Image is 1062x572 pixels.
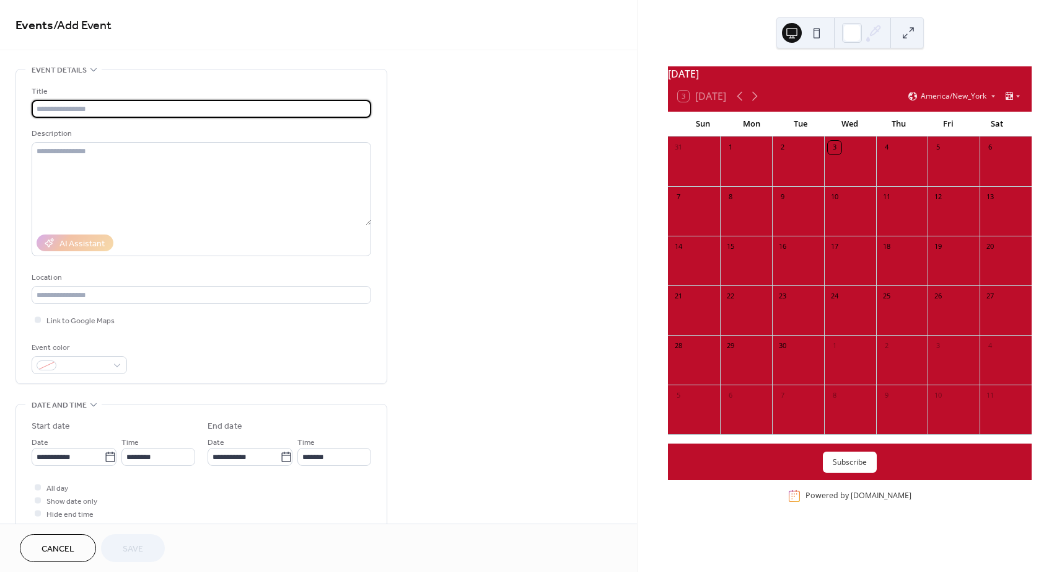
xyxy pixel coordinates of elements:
[931,389,945,403] div: 10
[828,339,841,353] div: 1
[32,127,369,140] div: Description
[32,420,70,433] div: Start date
[208,436,224,449] span: Date
[724,141,737,154] div: 1
[32,341,125,354] div: Event color
[668,66,1032,81] div: [DATE]
[880,339,893,353] div: 2
[823,452,877,473] button: Subscribe
[983,290,997,303] div: 27
[805,490,911,501] div: Powered by
[924,112,973,136] div: Fri
[724,240,737,254] div: 15
[880,389,893,403] div: 9
[678,112,727,136] div: Sun
[53,14,112,38] span: / Add Event
[724,389,737,403] div: 6
[983,190,997,204] div: 13
[776,339,789,353] div: 30
[776,290,789,303] div: 23
[880,141,893,154] div: 4
[208,420,242,433] div: End date
[672,190,685,204] div: 7
[874,112,923,136] div: Thu
[672,290,685,303] div: 21
[973,112,1022,136] div: Sat
[46,508,94,521] span: Hide end time
[672,339,685,353] div: 28
[851,490,911,501] a: [DOMAIN_NAME]
[46,315,115,328] span: Link to Google Maps
[931,141,945,154] div: 5
[297,436,315,449] span: Time
[42,543,74,556] span: Cancel
[15,14,53,38] a: Events
[776,141,789,154] div: 2
[32,271,369,284] div: Location
[983,141,997,154] div: 6
[20,534,96,562] button: Cancel
[983,389,997,403] div: 11
[828,290,841,303] div: 24
[983,240,997,254] div: 20
[921,92,986,100] span: America/New_York
[32,64,87,77] span: Event details
[931,190,945,204] div: 12
[828,141,841,154] div: 3
[672,240,685,254] div: 14
[32,399,87,412] span: Date and time
[828,240,841,254] div: 17
[776,389,789,403] div: 7
[931,339,945,353] div: 3
[931,290,945,303] div: 26
[672,389,685,403] div: 5
[880,190,893,204] div: 11
[724,190,737,204] div: 8
[776,190,789,204] div: 9
[880,240,893,254] div: 18
[776,112,825,136] div: Tue
[776,240,789,254] div: 16
[880,290,893,303] div: 25
[672,141,685,154] div: 31
[983,339,997,353] div: 4
[724,339,737,353] div: 29
[32,436,48,449] span: Date
[724,290,737,303] div: 22
[32,85,369,98] div: Title
[931,240,945,254] div: 19
[828,389,841,403] div: 8
[121,436,139,449] span: Time
[46,482,68,495] span: All day
[46,495,97,508] span: Show date only
[727,112,776,136] div: Mon
[828,190,841,204] div: 10
[825,112,874,136] div: Wed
